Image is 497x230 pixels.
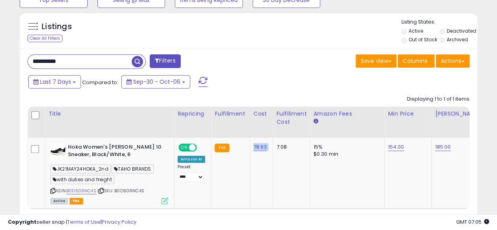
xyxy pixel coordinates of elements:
[8,218,37,226] strong: Copyright
[50,175,114,184] span: with duties and freight
[150,54,180,68] button: Filters
[50,198,68,204] span: All listings currently available for purchase on Amazon
[408,28,423,34] label: Active
[40,78,71,86] span: Last 7 Days
[276,144,304,151] div: 7.08
[196,144,208,151] span: OFF
[276,110,306,126] div: Fulfillment Cost
[133,78,180,86] span: Sep-30 - Oct-06
[403,57,427,65] span: Columns
[215,110,246,118] div: Fulfillment
[388,110,428,118] div: Min Price
[436,54,469,68] button: Actions
[313,118,318,125] small: Amazon Fees.
[50,144,66,159] img: 31a2Mv03NFL._SL40_.jpg
[408,36,437,43] label: Out of Stock
[356,54,396,68] button: Save View
[435,143,451,151] a: 185.00
[178,164,205,182] div: Preset:
[70,198,83,204] span: FBA
[435,110,482,118] div: [PERSON_NAME]
[178,156,205,163] div: Amazon AI
[407,96,469,103] div: Displaying 1 to 1 of 1 items
[253,143,267,151] a: 78.63
[313,144,378,151] div: 15%
[398,54,435,68] button: Columns
[388,143,404,151] a: 154.00
[447,28,476,34] label: Deactivated
[28,75,81,88] button: Last 7 Days
[66,188,96,194] a: B0D5G9NC4S
[402,18,477,26] p: Listing States:
[8,219,136,226] div: seller snap | |
[28,35,62,42] div: Clear All Filters
[112,164,154,173] span: TAHO BRANDS
[102,218,136,226] a: Privacy Policy
[456,218,489,226] span: 2025-10-14 07:05 GMT
[253,110,270,118] div: Cost
[68,144,163,160] b: Hoka Women's [PERSON_NAME] 10 Sneaker, Black/White, 6
[215,144,229,152] small: FBA
[50,164,111,173] span: JK21MAY24HOKA_2nd
[313,151,378,158] div: $0.30 min
[82,79,118,86] span: Compared to:
[50,144,168,203] div: ASIN:
[447,36,468,43] label: Archived
[97,188,144,194] span: | SKU: B0D5G9NC4S
[179,144,189,151] span: ON
[121,75,190,88] button: Sep-30 - Oct-06
[178,110,208,118] div: Repricing
[42,21,72,32] h5: Listings
[313,110,381,118] div: Amazon Fees
[67,218,101,226] a: Terms of Use
[48,110,171,118] div: Title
